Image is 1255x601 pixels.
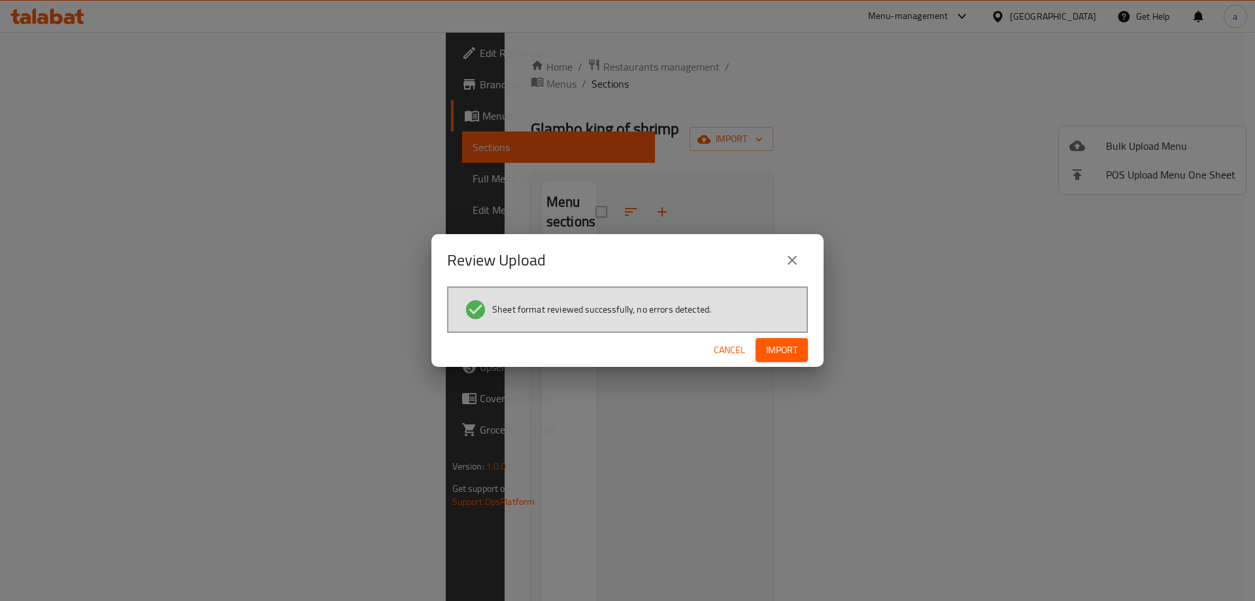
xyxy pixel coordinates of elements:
[756,338,808,362] button: Import
[709,338,750,362] button: Cancel
[492,303,711,316] span: Sheet format reviewed successfully, no errors detected.
[714,342,745,358] span: Cancel
[777,245,808,276] button: close
[766,342,797,358] span: Import
[447,250,546,271] h2: Review Upload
